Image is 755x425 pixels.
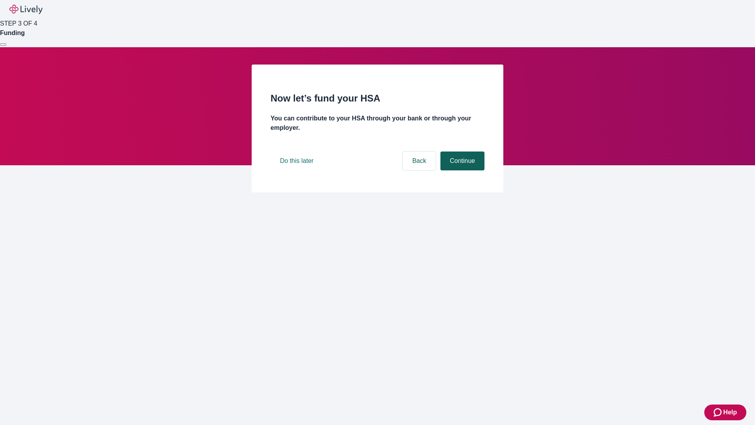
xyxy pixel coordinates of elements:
button: Back [403,152,436,170]
span: Help [723,408,737,417]
h2: Now let’s fund your HSA [271,91,484,105]
img: Lively [9,5,42,14]
h4: You can contribute to your HSA through your bank or through your employer. [271,114,484,133]
button: Do this later [271,152,323,170]
button: Zendesk support iconHelp [704,405,746,420]
svg: Zendesk support icon [714,408,723,417]
button: Continue [440,152,484,170]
